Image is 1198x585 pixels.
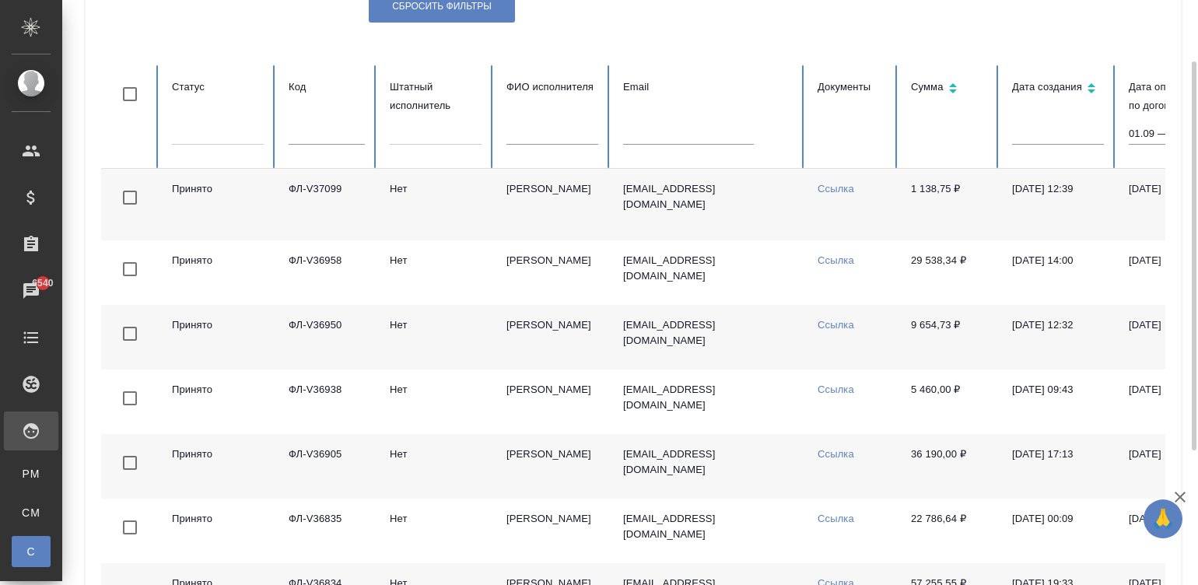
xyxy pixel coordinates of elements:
[1000,434,1116,499] td: [DATE] 17:13
[898,499,1000,563] td: 22 786,64 ₽
[159,370,276,434] td: Принято
[818,319,854,331] a: Ссылка
[390,78,482,115] div: Штатный исполнитель
[1000,240,1116,305] td: [DATE] 14:00
[377,434,494,499] td: Нет
[276,240,377,305] td: ФЛ-V36958
[623,78,793,96] div: Email
[172,78,264,96] div: Статус
[898,370,1000,434] td: 5 460,00 ₽
[377,305,494,370] td: Нет
[114,382,146,415] span: Toggle Row Selected
[23,275,62,291] span: 6540
[377,240,494,305] td: Нет
[276,305,377,370] td: ФЛ-V36950
[898,169,1000,240] td: 1 138,75 ₽
[276,434,377,499] td: ФЛ-V36905
[159,169,276,240] td: Принято
[159,305,276,370] td: Принято
[818,513,854,524] a: Ссылка
[159,240,276,305] td: Принято
[611,240,805,305] td: [EMAIL_ADDRESS][DOMAIN_NAME]
[1150,503,1176,535] span: 🙏
[114,181,146,214] span: Toggle Row Selected
[818,384,854,395] a: Ссылка
[818,78,886,96] div: Документы
[898,240,1000,305] td: 29 538,34 ₽
[276,169,377,240] td: ФЛ-V37099
[114,511,146,544] span: Toggle Row Selected
[1000,370,1116,434] td: [DATE] 09:43
[159,499,276,563] td: Принято
[289,78,365,96] div: Код
[1000,499,1116,563] td: [DATE] 00:09
[19,505,43,520] span: CM
[12,497,51,528] a: CM
[494,305,611,370] td: [PERSON_NAME]
[494,169,611,240] td: [PERSON_NAME]
[1012,78,1104,100] div: Сортировка
[494,434,611,499] td: [PERSON_NAME]
[494,370,611,434] td: [PERSON_NAME]
[114,447,146,479] span: Toggle Row Selected
[611,370,805,434] td: [EMAIL_ADDRESS][DOMAIN_NAME]
[114,317,146,350] span: Toggle Row Selected
[1144,499,1182,538] button: 🙏
[898,434,1000,499] td: 36 190,00 ₽
[611,434,805,499] td: [EMAIL_ADDRESS][DOMAIN_NAME]
[494,499,611,563] td: [PERSON_NAME]
[611,169,805,240] td: [EMAIL_ADDRESS][DOMAIN_NAME]
[1000,169,1116,240] td: [DATE] 12:39
[114,253,146,285] span: Toggle Row Selected
[818,183,854,194] a: Ссылка
[818,448,854,460] a: Ссылка
[12,458,51,489] a: PM
[377,370,494,434] td: Нет
[506,78,598,96] div: ФИО исполнителя
[276,370,377,434] td: ФЛ-V36938
[377,169,494,240] td: Нет
[4,271,58,310] a: 6540
[1000,305,1116,370] td: [DATE] 12:32
[898,305,1000,370] td: 9 654,73 ₽
[377,499,494,563] td: Нет
[911,78,987,100] div: Сортировка
[818,254,854,266] a: Ссылка
[159,434,276,499] td: Принято
[19,466,43,482] span: PM
[19,544,43,559] span: С
[611,499,805,563] td: [EMAIL_ADDRESS][DOMAIN_NAME]
[494,240,611,305] td: [PERSON_NAME]
[276,499,377,563] td: ФЛ-V36835
[611,305,805,370] td: [EMAIL_ADDRESS][DOMAIN_NAME]
[12,536,51,567] a: С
